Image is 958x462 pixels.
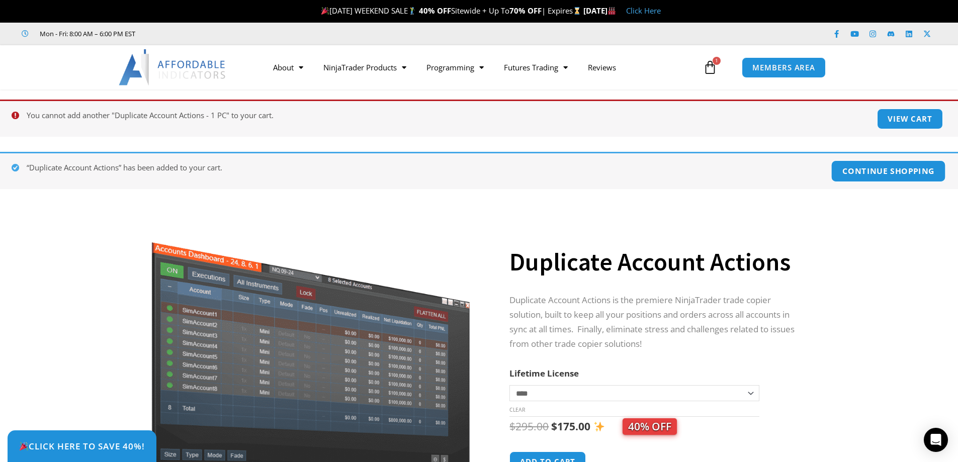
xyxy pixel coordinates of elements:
a: MEMBERS AREA [742,57,826,78]
a: Programming [416,56,494,79]
img: ⌛ [573,7,581,15]
img: 🎉 [321,7,329,15]
a: Futures Trading [494,56,578,79]
img: LogoAI | Affordable Indicators – NinjaTrader [119,49,227,85]
strong: 70% OFF [509,6,542,16]
a: 1 [688,53,732,82]
a: NinjaTrader Products [313,56,416,79]
img: ✨ [594,421,604,432]
span: [DATE] WEEKEND SALE Sitewide + Up To | Expires [319,6,583,16]
a: Clear options [509,406,525,413]
span: $ [509,419,515,433]
a: Reviews [578,56,626,79]
p: Duplicate Account Actions is the premiere NinjaTrader trade copier solution, built to keep all yo... [509,293,803,351]
a: Click Here [626,6,661,16]
a: About [263,56,313,79]
span: 40% OFF [623,418,677,435]
bdi: 175.00 [551,419,590,433]
li: You cannot add another "Duplicate Account Actions - 1 PC" to your cart. [27,109,943,123]
img: 🏭 [608,7,616,15]
span: Click Here to save 40%! [19,442,145,450]
h1: Duplicate Account Actions [509,244,803,280]
span: MEMBERS AREA [752,64,815,71]
a: Continue shopping [831,160,945,182]
strong: 40% OFF [419,6,451,16]
iframe: Customer reviews powered by Trustpilot [149,29,300,39]
div: Open Intercom Messenger [924,428,948,452]
nav: Menu [263,56,701,79]
img: 🎉 [20,442,28,450]
label: Lifetime License [509,367,579,379]
span: 1 [713,57,721,65]
span: $ [551,419,557,433]
a: 🎉Click Here to save 40%! [8,430,156,462]
strong: [DATE] [583,6,616,16]
a: View cart [877,109,943,129]
span: Mon - Fri: 8:00 AM – 6:00 PM EST [37,28,135,40]
bdi: 295.00 [509,419,549,433]
img: 🏌️‍♂️ [408,7,416,15]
